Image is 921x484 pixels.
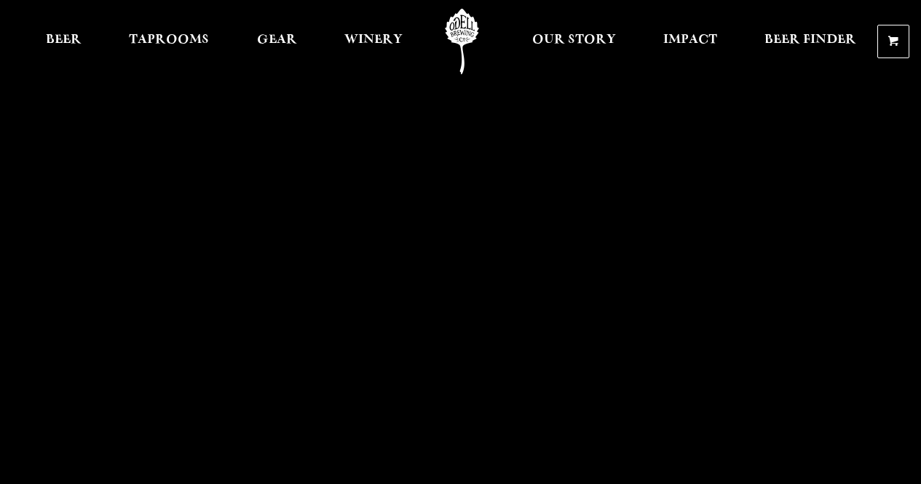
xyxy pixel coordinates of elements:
[663,34,717,46] span: Impact
[335,9,412,74] a: Winery
[532,34,616,46] span: Our Story
[654,9,727,74] a: Impact
[755,9,866,74] a: Beer Finder
[523,9,625,74] a: Our Story
[248,9,307,74] a: Gear
[46,34,82,46] span: Beer
[119,9,218,74] a: Taprooms
[257,34,297,46] span: Gear
[36,9,91,74] a: Beer
[344,34,403,46] span: Winery
[435,9,489,74] a: Odell Home
[764,34,856,46] span: Beer Finder
[129,34,209,46] span: Taprooms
